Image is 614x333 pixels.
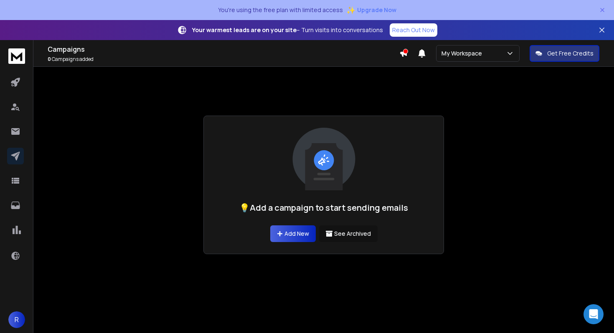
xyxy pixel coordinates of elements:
[218,6,343,14] p: You're using the free plan with limited access
[390,23,437,37] a: Reach Out Now
[192,26,297,34] strong: Your warmest leads are on your site
[346,4,355,16] span: ✨
[48,56,399,63] p: Campaigns added
[8,311,25,328] button: R
[48,44,399,54] h1: Campaigns
[346,2,396,18] button: ✨Upgrade Now
[319,225,378,242] button: See Archived
[357,6,396,14] span: Upgrade Now
[8,48,25,64] img: logo
[584,304,604,324] div: Open Intercom Messenger
[48,55,51,63] span: 0
[392,26,435,34] p: Reach Out Now
[192,26,383,34] p: – Turn visits into conversations
[530,45,599,62] button: Get Free Credits
[239,202,408,214] h1: 💡Add a campaign to start sending emails
[270,225,316,242] a: Add New
[441,49,485,58] p: My Workspace
[547,49,594,58] p: Get Free Credits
